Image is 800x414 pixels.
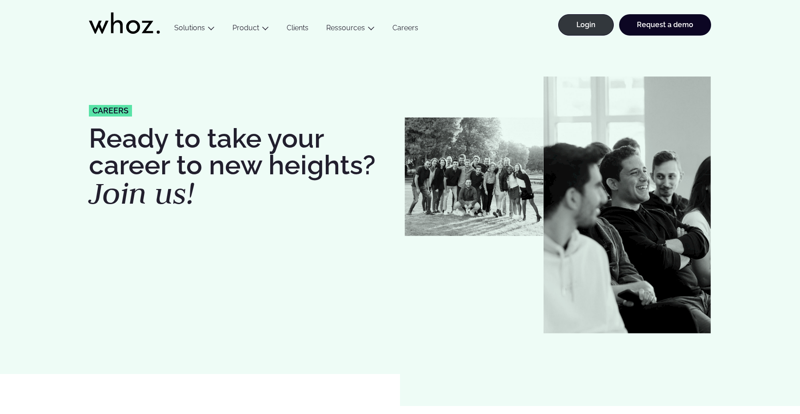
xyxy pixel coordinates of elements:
[232,24,259,32] a: Product
[317,24,384,36] button: Ressources
[165,24,224,36] button: Solutions
[326,24,365,32] a: Ressources
[384,24,427,36] a: Careers
[89,173,195,213] em: Join us!
[278,24,317,36] a: Clients
[404,117,544,236] img: Whozzies-Team-Revenue
[89,125,396,209] h1: Ready to take your career to new heights?
[558,14,614,36] a: Login
[224,24,278,36] button: Product
[92,107,128,115] span: careers
[619,14,711,36] a: Request a demo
